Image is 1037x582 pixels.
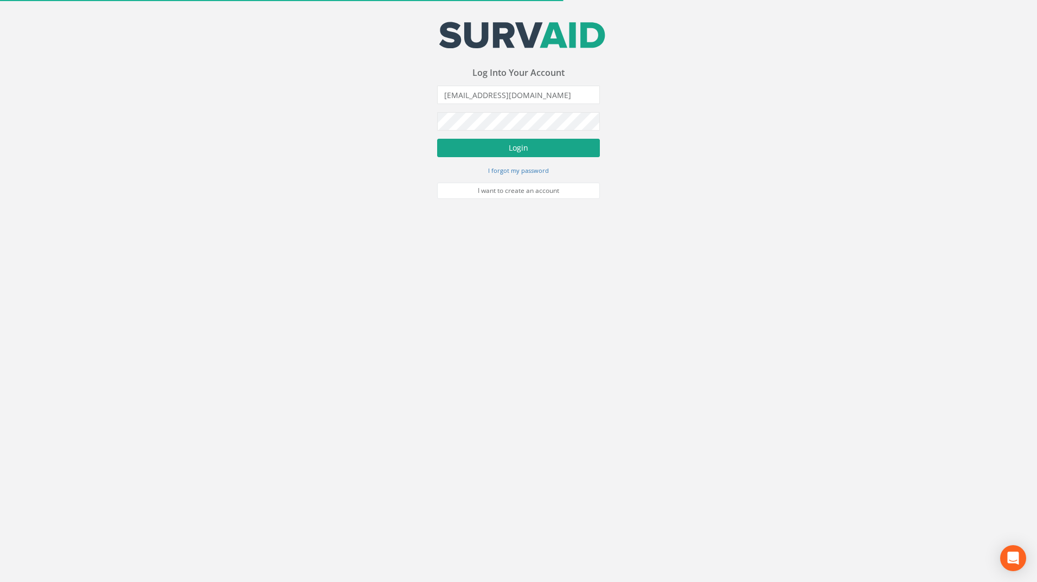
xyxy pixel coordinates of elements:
a: I forgot my password [488,165,549,175]
small: I forgot my password [488,166,549,174]
h3: Log Into Your Account [437,68,600,78]
button: Login [437,139,600,157]
div: Open Intercom Messenger [1000,545,1026,571]
a: I want to create an account [437,183,600,199]
input: Email [437,86,600,104]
